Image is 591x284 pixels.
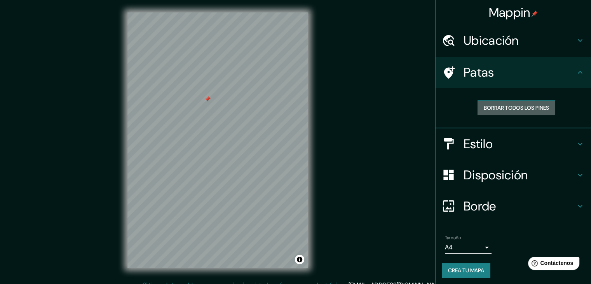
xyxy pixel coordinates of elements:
font: Tamaño [445,235,461,241]
div: Patas [436,57,591,88]
div: Ubicación [436,25,591,56]
font: Mappin [489,4,530,21]
button: Activar o desactivar atribución [295,255,304,264]
font: Estilo [464,136,493,152]
font: Borde [464,198,496,214]
font: Disposición [464,167,528,183]
div: Borde [436,191,591,222]
div: A4 [445,241,492,254]
div: Estilo [436,128,591,160]
font: A4 [445,243,453,251]
font: Crea tu mapa [448,267,484,274]
font: Ubicación [464,32,519,49]
img: pin-icon.png [532,11,538,17]
iframe: Lanzador de widgets de ayuda [522,254,582,275]
button: Borrar todos los pines [478,100,555,115]
button: Crea tu mapa [442,263,490,278]
div: Disposición [436,160,591,191]
font: Borrar todos los pines [484,104,549,111]
canvas: Mapa [127,12,308,268]
font: Patas [464,64,494,81]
